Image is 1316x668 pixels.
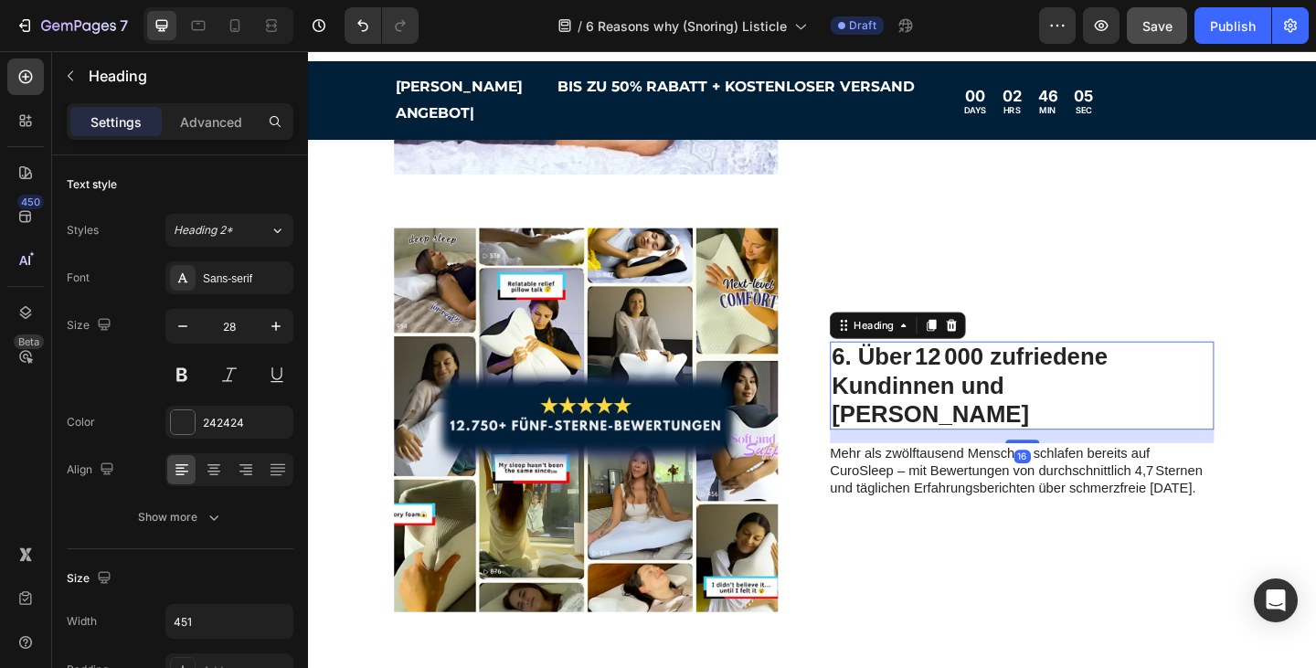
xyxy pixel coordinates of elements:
[1210,16,1256,36] div: Publish
[67,613,97,630] div: Width
[17,195,44,209] div: 450
[203,415,289,431] div: 242424
[578,16,582,36] span: /
[590,291,641,307] div: Heading
[166,605,292,638] input: Auto
[138,508,223,526] div: Show more
[1254,578,1298,622] div: Open Intercom Messenger
[174,222,233,239] span: Heading 2*
[67,501,293,534] button: Show more
[67,414,95,430] div: Color
[1127,7,1187,44] button: Save
[756,38,777,59] div: 02
[586,16,787,36] span: 6 Reasons why (Snoring) Listicle
[89,65,286,87] p: Heading
[90,112,142,132] p: Settings
[849,17,876,34] span: Draft
[308,51,1316,668] iframe: Design area
[93,193,511,610] img: gempages_553352621935559842-db3df939-e0b4-4cb0-be33-6a47c9a0409a.png
[833,59,854,69] p: SEC
[714,59,738,69] p: DAYS
[569,318,978,410] p: 6. Über 12 000 zufriedene Kundinnen und [PERSON_NAME]
[67,176,117,193] div: Text style
[756,59,777,69] p: HRS
[568,316,980,412] h2: Rich Text Editor. Editing area: main
[67,270,90,286] div: Font
[794,38,816,59] div: 46
[67,567,115,591] div: Size
[345,7,419,44] div: Undo/Redo
[1194,7,1271,44] button: Publish
[14,334,44,349] div: Beta
[833,38,854,59] div: 05
[794,59,816,69] p: MIN
[203,270,289,287] div: Sans-serif
[67,458,118,482] div: Align
[1142,18,1173,34] span: Save
[165,214,293,247] button: Heading 2*
[120,15,128,37] p: 7
[67,313,115,338] div: Size
[568,429,978,485] p: Mehr als zwölf­tau­send Menschen schlafen bereits auf CuroSleep – mit Bewertungen von durchschnit...
[67,222,99,239] div: Styles
[180,112,242,132] p: Advanced
[768,434,786,449] div: 16
[7,7,136,44] button: 7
